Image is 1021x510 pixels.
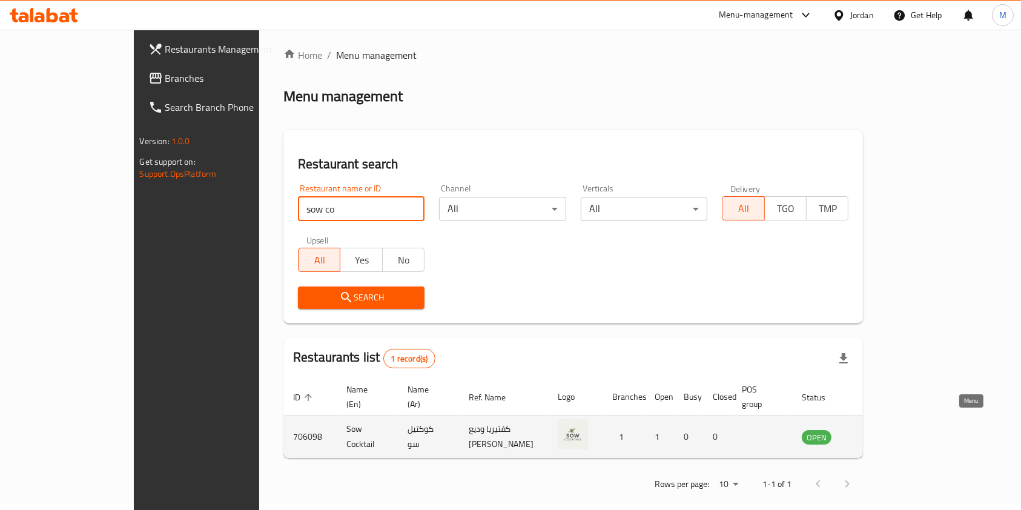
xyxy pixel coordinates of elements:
[764,196,807,220] button: TGO
[337,416,398,459] td: Sow Cocktail
[703,379,732,416] th: Closed
[283,48,863,62] nav: breadcrumb
[327,48,331,62] li: /
[829,344,858,373] div: Export file
[140,166,217,182] a: Support.OpsPlatform
[999,8,1006,22] span: M
[293,348,435,368] h2: Restaurants list
[558,419,588,449] img: Sow Cocktail
[742,382,778,411] span: POS group
[762,477,791,492] p: 1-1 of 1
[308,290,415,305] span: Search
[298,197,425,221] input: Search for restaurant name or ID..
[806,196,848,220] button: TMP
[439,197,566,221] div: All
[730,184,761,193] label: Delivery
[802,390,841,405] span: Status
[283,379,897,459] table: enhanced table
[383,349,436,368] div: Total records count
[340,248,382,272] button: Yes
[408,382,444,411] span: Name (Ar)
[581,197,707,221] div: All
[603,379,645,416] th: Branches
[398,416,459,459] td: كوكتيل سو
[719,8,793,22] div: Menu-management
[384,353,435,365] span: 1 record(s)
[645,416,674,459] td: 1
[283,416,337,459] td: 706098
[850,8,874,22] div: Jordan
[165,42,295,56] span: Restaurants Management
[655,477,709,492] p: Rows per page:
[140,154,196,170] span: Get support on:
[293,390,316,405] span: ID
[303,251,335,269] span: All
[802,431,831,445] span: OPEN
[469,390,521,405] span: Ref. Name
[856,379,897,416] th: Action
[703,416,732,459] td: 0
[306,236,329,244] label: Upsell
[714,475,743,494] div: Rows per page:
[139,64,305,93] a: Branches
[674,416,703,459] td: 0
[811,200,844,217] span: TMP
[603,416,645,459] td: 1
[770,200,802,217] span: TGO
[345,251,377,269] span: Yes
[298,248,340,272] button: All
[283,87,403,106] h2: Menu management
[139,35,305,64] a: Restaurants Management
[645,379,674,416] th: Open
[298,286,425,309] button: Search
[727,200,759,217] span: All
[139,93,305,122] a: Search Branch Phone
[171,133,190,149] span: 1.0.0
[382,248,425,272] button: No
[548,379,603,416] th: Logo
[346,382,383,411] span: Name (En)
[165,100,295,114] span: Search Branch Phone
[459,416,548,459] td: كفتيريا وديع [PERSON_NAME]
[298,155,848,173] h2: Restaurant search
[140,133,170,149] span: Version:
[674,379,703,416] th: Busy
[165,71,295,85] span: Branches
[388,251,420,269] span: No
[722,196,764,220] button: All
[336,48,417,62] span: Menu management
